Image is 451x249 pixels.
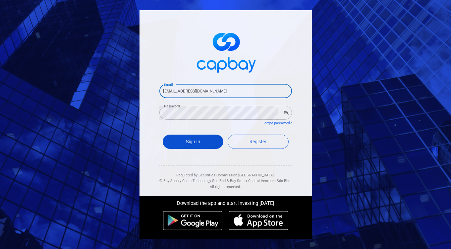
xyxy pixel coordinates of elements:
[135,196,317,208] div: Download the app and start investing [DATE]
[159,166,292,190] div: Regulated by Securities Commission [GEOGRAPHIC_DATA]. & All rights reserved.
[164,82,173,87] label: Email
[163,211,223,230] img: android
[163,135,224,149] button: Sign In
[230,179,292,183] span: Bay Smart Capital Ventures Sdn Bhd.
[160,179,226,183] span: © Bay Supply Chain Technology Sdn Bhd
[164,104,180,109] label: Password
[229,211,288,230] img: ios
[263,121,292,125] a: Forgot password?
[228,135,289,149] a: Register
[250,139,266,144] span: Register
[193,27,259,76] img: logo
